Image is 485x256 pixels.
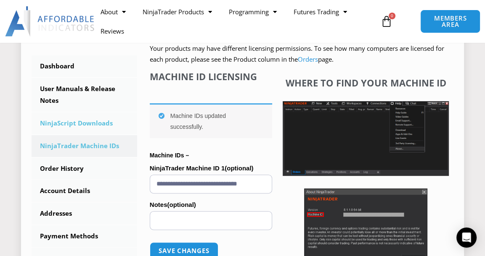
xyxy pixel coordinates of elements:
label: Notes [150,199,272,211]
div: Machine IDs updated successfully. [150,103,272,138]
a: Payment Methods [32,225,137,247]
img: LogoAI | Affordable Indicators – NinjaTrader [5,6,95,37]
a: MEMBERS AREA [420,10,481,33]
a: User Manuals & Release Notes [32,78,137,112]
h4: Machine ID Licensing [150,71,272,82]
h4: Where to find your Machine ID [283,77,449,88]
a: Dashboard [32,55,137,77]
a: Programming [220,2,285,21]
a: Futures Trading [285,2,355,21]
a: Orders [298,55,318,63]
a: Addresses [32,203,137,225]
span: (optional) [167,201,196,208]
a: NinjaTrader Machine IDs [32,135,137,157]
a: About [92,2,134,21]
a: Account Details [32,180,137,202]
img: Screenshot 2025-01-17 1155544 | Affordable Indicators – NinjaTrader [283,101,449,176]
span: Your products may have different licensing permissions. To see how many computers are licensed fo... [150,44,444,63]
label: NinjaTrader Machine ID 1 [150,162,272,175]
a: Order History [32,158,137,180]
nav: Menu [92,2,378,41]
a: NinjaTrader Products [134,2,220,21]
span: 0 [389,13,395,19]
a: NinjaScript Downloads [32,112,137,134]
span: MEMBERS AREA [429,15,472,28]
span: (optional) [225,165,253,172]
div: Open Intercom Messenger [456,227,477,248]
a: 0 [368,9,405,34]
strong: Machine IDs – [150,152,189,159]
a: Reviews [92,21,133,41]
